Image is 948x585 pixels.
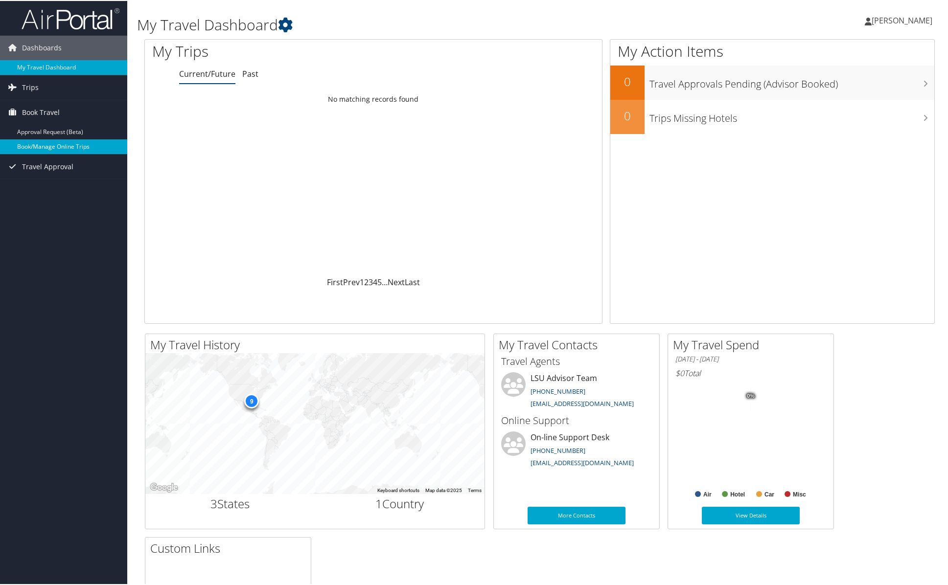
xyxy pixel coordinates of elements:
a: First [327,276,343,287]
span: 1 [375,495,382,511]
h1: My Action Items [610,40,934,61]
a: [PHONE_NUMBER] [531,445,585,454]
h6: [DATE] - [DATE] [675,354,826,363]
h3: Travel Approvals Pending (Advisor Booked) [649,71,934,90]
span: Travel Approval [22,154,73,178]
text: Car [764,490,774,497]
a: 1 [360,276,364,287]
h1: My Trips [152,40,404,61]
img: Google [148,480,180,493]
img: airportal-logo.png [22,6,119,29]
div: 9 [244,393,259,407]
a: View Details [702,506,800,523]
h3: Trips Missing Hotels [649,106,934,124]
li: LSU Advisor Team [496,371,657,411]
h3: Online Support [501,413,652,427]
text: Hotel [730,490,745,497]
span: [PERSON_NAME] [872,14,932,25]
h2: My Travel Spend [673,336,833,352]
li: On-line Support Desk [496,430,657,471]
a: Next [388,276,405,287]
a: Terms (opens in new tab) [468,487,482,492]
button: Keyboard shortcuts [377,486,419,493]
h2: 0 [610,72,645,89]
td: No matching records found [145,90,602,107]
h2: My Travel History [150,336,485,352]
tspan: 0% [747,392,755,398]
a: Current/Future [179,67,235,78]
a: [EMAIL_ADDRESS][DOMAIN_NAME] [531,398,634,407]
span: … [382,276,388,287]
a: 0Travel Approvals Pending (Advisor Booked) [610,65,934,99]
span: Map data ©2025 [425,487,462,492]
h3: Travel Agents [501,354,652,367]
h2: 0 [610,107,645,123]
a: Prev [343,276,360,287]
span: Dashboards [22,35,62,59]
h2: My Travel Contacts [499,336,659,352]
span: $0 [675,367,684,378]
text: Misc [793,490,806,497]
a: 0Trips Missing Hotels [610,99,934,133]
a: 3 [369,276,373,287]
a: [PERSON_NAME] [865,5,942,34]
span: Trips [22,74,39,99]
a: More Contacts [528,506,625,523]
a: [EMAIL_ADDRESS][DOMAIN_NAME] [531,457,634,466]
a: [PHONE_NUMBER] [531,386,585,395]
span: Book Travel [22,99,60,124]
a: Past [242,67,258,78]
h6: Total [675,367,826,378]
text: Air [703,490,712,497]
h1: My Travel Dashboard [137,14,674,34]
a: 5 [377,276,382,287]
h2: Custom Links [150,539,311,556]
a: 2 [364,276,369,287]
a: Last [405,276,420,287]
span: 3 [210,495,217,511]
a: 4 [373,276,377,287]
h2: Country [323,495,478,511]
a: Open this area in Google Maps (opens a new window) [148,480,180,493]
h2: States [153,495,308,511]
